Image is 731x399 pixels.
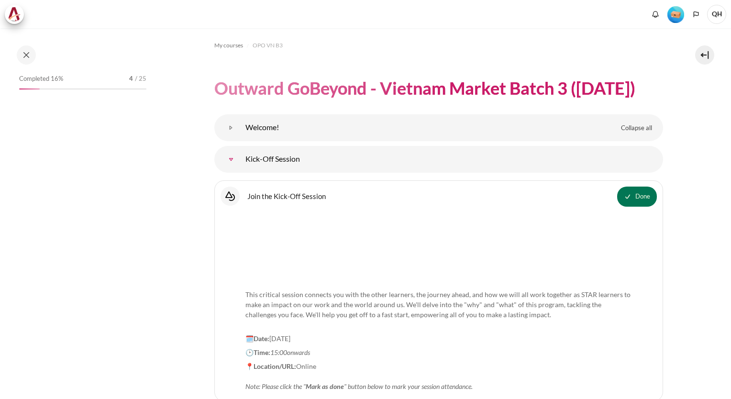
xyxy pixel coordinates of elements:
strong: 🕑Time: [245,348,270,356]
div: Show notification window with no new notifications [648,7,663,22]
span: Collapse all [621,123,652,133]
button: Languages [689,7,703,22]
em: 15:00 [270,348,287,356]
button: Join the Kick-Off Session is marked as done. Press to undo. [617,187,657,207]
a: Architeck Architeck [5,5,29,24]
a: Welcome! [222,118,241,137]
strong: Mark as done [306,382,344,390]
nav: Navigation bar [214,38,663,53]
span: QH [707,5,726,24]
span: Online [245,362,473,390]
strong: 🗓️Date: [245,334,269,343]
span: / 25 [135,74,146,84]
a: Join the Kick-Off Session [247,191,326,200]
div: 16% [19,89,40,89]
img: Level #1 [667,6,684,23]
p: [DATE] [245,333,632,344]
a: Level #1 [664,5,688,23]
a: OPO VN B3 [253,40,283,51]
h1: Outward GoBeyond - Vietnam Market Batch 3 ([DATE]) [214,77,635,100]
a: User menu [707,5,726,24]
em: onwards [287,348,310,356]
img: Architeck [8,7,21,22]
span: 4 [129,74,133,84]
div: Level #1 [667,5,684,23]
p: This critical session connects you with the other learners, the journey ahead, and how we will al... [245,279,632,330]
strong: 📍Location/URL: [245,362,296,370]
a: My courses [214,40,243,51]
span: Done [635,192,650,201]
span: Completed 16% [19,74,63,84]
span: My courses [214,41,243,50]
em: Note: Please click the " " button below to mark your session attendance. [245,382,473,390]
a: Collapse all [614,120,659,136]
a: Kick-Off Session [222,150,241,169]
span: OPO VN B3 [253,41,283,50]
